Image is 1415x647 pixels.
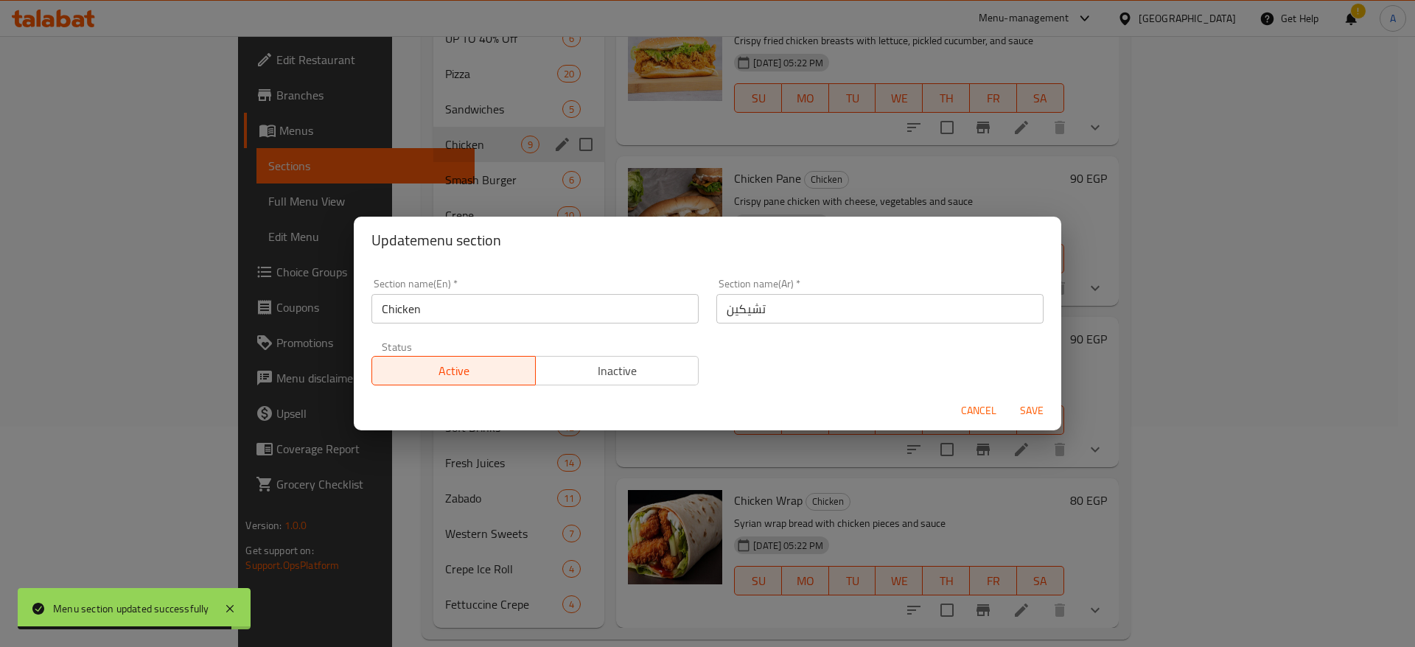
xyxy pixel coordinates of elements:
[716,294,1044,323] input: Please enter section name(ar)
[955,397,1002,424] button: Cancel
[535,356,699,385] button: Inactive
[1014,402,1049,420] span: Save
[371,228,1044,252] h2: Update menu section
[1008,397,1055,424] button: Save
[378,360,530,382] span: Active
[53,601,209,617] div: Menu section updated successfully
[371,294,699,323] input: Please enter section name(en)
[371,356,536,385] button: Active
[542,360,693,382] span: Inactive
[961,402,996,420] span: Cancel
